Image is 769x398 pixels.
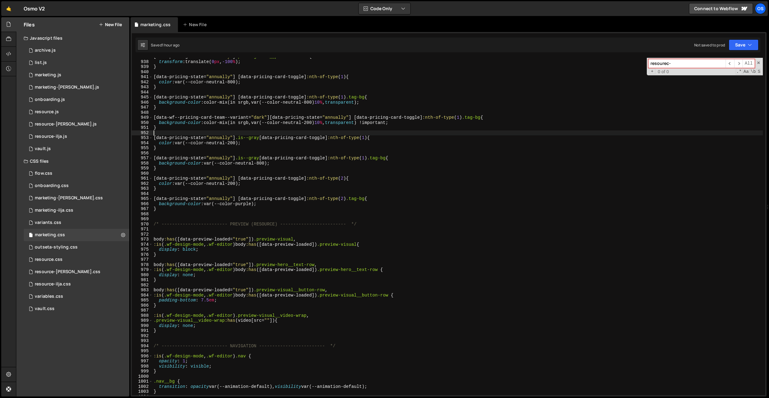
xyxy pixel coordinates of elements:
div: 998 [132,364,153,369]
div: 986 [132,303,153,308]
div: resource.js [35,109,59,115]
div: 967 [132,206,153,212]
div: resource-[PERSON_NAME].css [35,269,100,275]
div: 995 [132,348,153,354]
div: 968 [132,212,153,217]
div: variants.css [35,220,61,225]
div: variables.css [35,294,63,299]
div: 16596/45154.css [24,290,129,303]
div: archive.js [35,48,56,53]
span: ​ [734,59,743,68]
a: Connect to Webflow [689,3,753,14]
div: resource.css [35,257,62,262]
div: 16596/46198.css [24,278,129,290]
div: resource-ilja.js [35,134,67,139]
div: resource-[PERSON_NAME].js [35,121,97,127]
div: 948 [132,110,153,115]
div: Javascript files [16,32,129,44]
div: 969 [132,217,153,222]
div: 950 [132,120,153,125]
div: 972 [132,232,153,237]
div: 16596/46210.js [24,44,129,57]
div: 16596/46195.js [24,130,129,143]
div: 956 [132,151,153,156]
div: 957 [132,156,153,161]
div: 16596/46199.css [24,253,129,266]
div: onboarding.css [35,183,69,189]
span: RegExp Search [736,69,742,75]
div: 982 [132,283,153,288]
div: 16596/45153.css [24,303,129,315]
div: 983 [132,288,153,293]
div: 987 [132,308,153,313]
div: 964 [132,191,153,197]
div: 961 [132,176,153,181]
div: CSS files [16,155,129,167]
div: 958 [132,161,153,166]
div: list.js [35,60,47,66]
div: 980 [132,273,153,278]
div: 938 [132,59,153,65]
div: 990 [132,323,153,328]
span: Search In Selection [757,69,761,75]
div: 979 [132,267,153,273]
div: 16596/48093.css [24,180,129,192]
div: 997 [132,359,153,364]
a: Os [755,3,766,14]
span: CaseSensitive Search [743,69,749,75]
div: 1003 [132,389,153,394]
span: Toggle Replace mode [649,69,655,74]
div: 984 [132,293,153,298]
h2: Files [24,21,35,28]
div: 943 [132,85,153,90]
div: vault.css [35,306,54,312]
div: 944 [132,90,153,95]
div: 942 [132,80,153,85]
div: 963 [132,186,153,191]
div: 16596/45422.js [24,69,129,81]
div: Saved [151,42,179,48]
div: 16596/46284.css [24,192,129,204]
div: 955 [132,145,153,151]
div: 965 [132,196,153,201]
div: 953 [132,135,153,141]
div: 946 [132,100,153,105]
a: 🤙 [1,1,16,16]
div: marketing-[PERSON_NAME].js [35,85,99,90]
div: 941 [132,74,153,80]
div: 16596/45151.js [24,57,129,69]
div: 966 [132,201,153,207]
div: Not saved to prod [694,42,725,48]
div: marketing.css [35,232,65,238]
div: 951 [132,125,153,130]
span: 0 of 0 [655,69,671,74]
div: 973 [132,237,153,242]
div: 991 [132,328,153,333]
div: 959 [132,166,153,171]
div: 960 [132,171,153,176]
div: 16596/45511.css [24,217,129,229]
span: Whole Word Search [750,69,756,75]
div: marketing.js [35,72,61,78]
div: 949 [132,115,153,120]
div: vault.js [35,146,51,152]
div: outseta-styling.css [35,245,78,250]
div: Osmo V2 [24,5,45,12]
div: marketing.css [140,22,171,28]
div: 16596/46196.css [24,266,129,278]
span: ​ [726,59,734,68]
div: 947 [132,105,153,110]
button: Save [729,39,759,50]
div: 999 [132,369,153,374]
div: 16596/48092.js [24,94,129,106]
div: New File [183,22,209,28]
div: 976 [132,252,153,257]
div: 945 [132,95,153,100]
div: 16596/46194.js [24,118,129,130]
div: 989 [132,318,153,323]
div: 978 [132,262,153,268]
input: Search for [648,59,726,68]
div: 993 [132,338,153,344]
div: 16596/47731.css [24,204,129,217]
